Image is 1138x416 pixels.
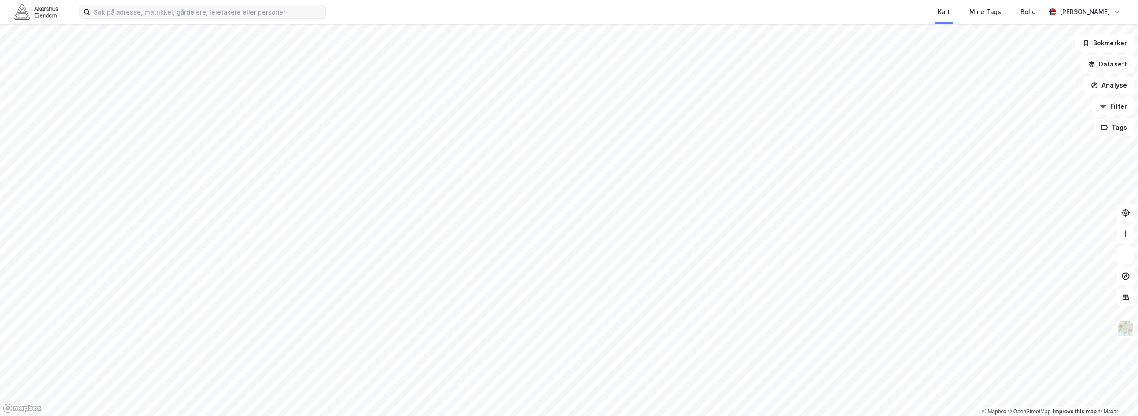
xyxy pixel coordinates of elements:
img: akershus-eiendom-logo.9091f326c980b4bce74ccdd9f866810c.svg [14,4,58,19]
img: Z [1117,321,1134,337]
div: Bolig [1020,7,1036,17]
input: Søk på adresse, matrikkel, gårdeiere, leietakere eller personer [90,5,325,18]
button: Datasett [1081,55,1134,73]
button: Filter [1092,98,1134,115]
a: OpenStreetMap [1008,409,1051,415]
iframe: Chat Widget [1094,374,1138,416]
div: [PERSON_NAME] [1060,7,1110,17]
a: Mapbox [982,409,1006,415]
a: Mapbox homepage [3,403,41,413]
a: Improve this map [1053,409,1097,415]
button: Analyse [1083,77,1134,94]
div: Kart [938,7,950,17]
button: Bokmerker [1075,34,1134,52]
div: Kontrollprogram for chat [1094,374,1138,416]
button: Tags [1094,119,1134,136]
div: Mine Tags [969,7,1001,17]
